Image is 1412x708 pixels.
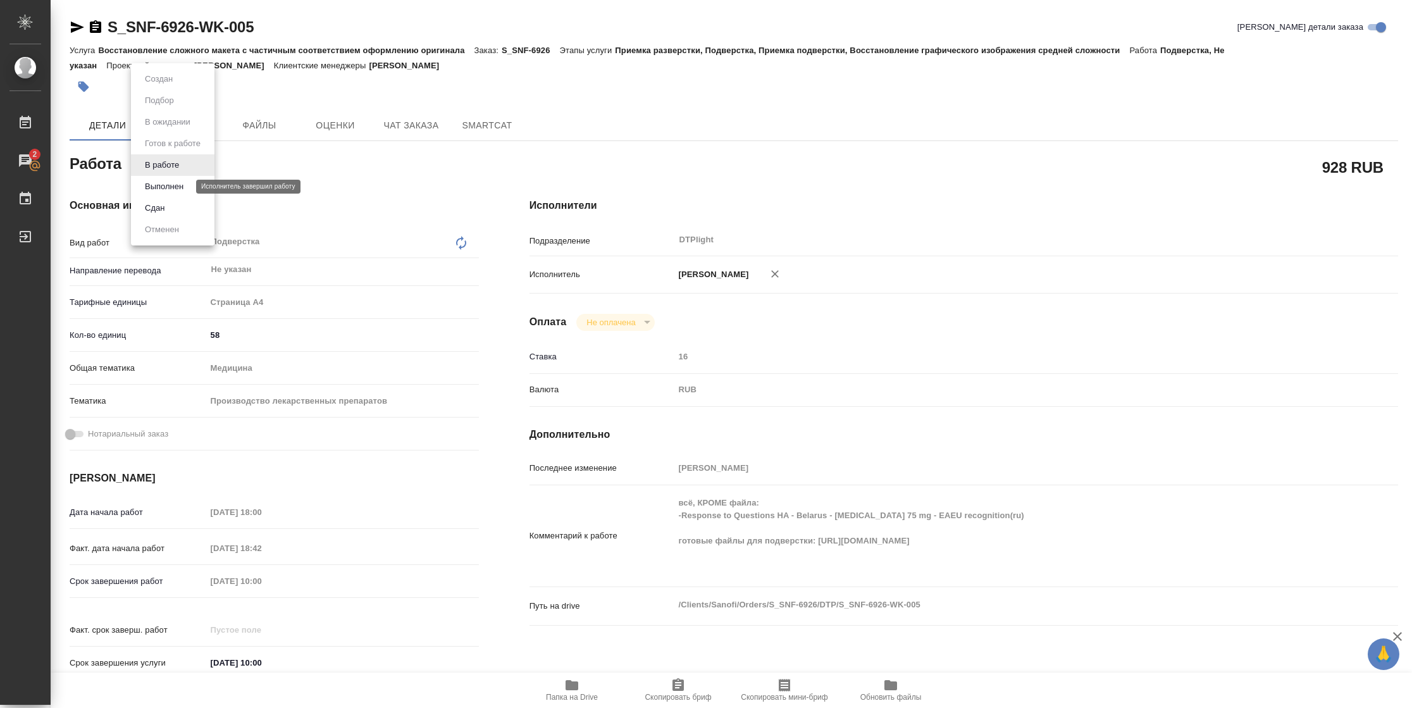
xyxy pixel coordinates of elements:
[141,158,183,172] button: В работе
[141,94,178,108] button: Подбор
[141,223,183,237] button: Отменен
[141,137,204,151] button: Готов к работе
[141,72,176,86] button: Создан
[141,180,187,194] button: Выполнен
[141,201,168,215] button: Сдан
[141,115,194,129] button: В ожидании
